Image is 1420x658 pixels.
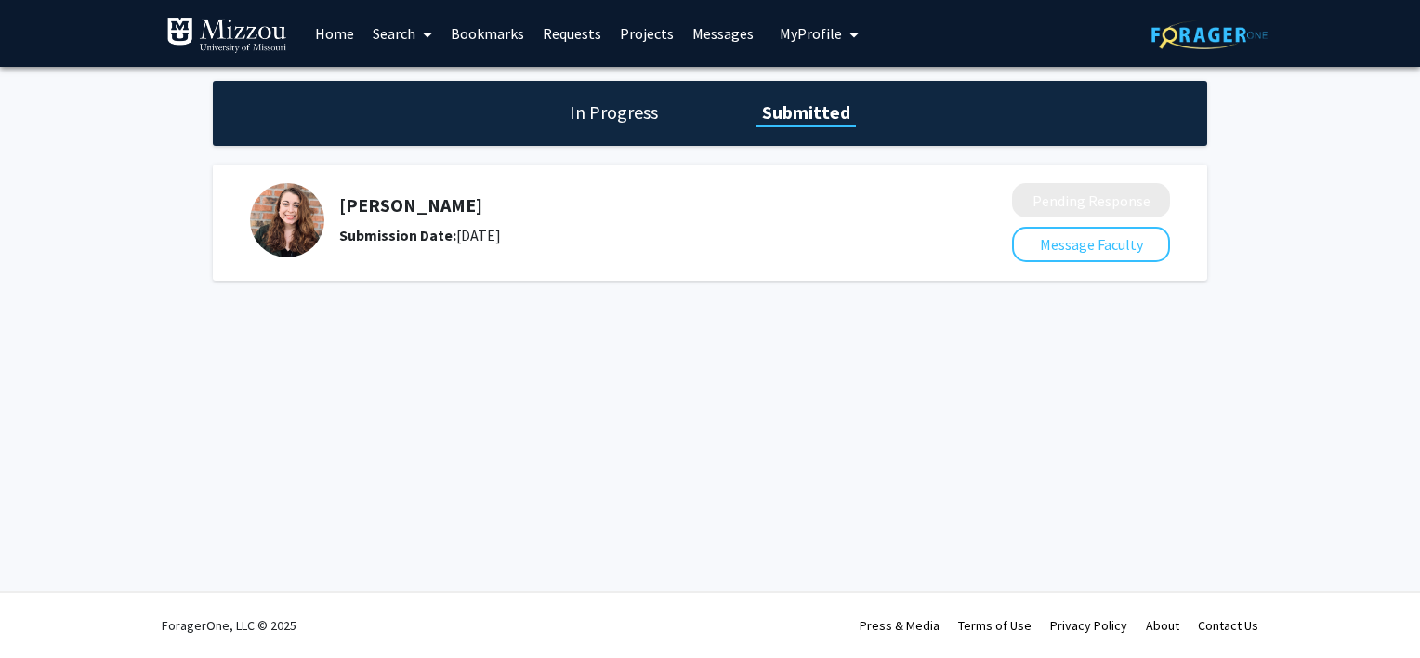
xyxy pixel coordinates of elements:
h1: In Progress [564,99,664,125]
a: Privacy Policy [1050,617,1127,634]
button: Pending Response [1012,183,1170,217]
a: Terms of Use [958,617,1032,634]
button: Message Faculty [1012,227,1170,262]
a: Projects [611,1,683,66]
span: My Profile [780,24,842,43]
a: Messages [683,1,763,66]
img: University of Missouri Logo [166,17,287,54]
div: ForagerOne, LLC © 2025 [162,593,296,658]
a: Home [306,1,363,66]
a: Contact Us [1198,617,1258,634]
a: About [1146,617,1179,634]
img: Profile Picture [250,183,324,257]
h5: [PERSON_NAME] [339,194,914,217]
b: Submission Date: [339,226,456,244]
a: Press & Media [860,617,940,634]
iframe: Chat [14,574,79,644]
a: Requests [533,1,611,66]
a: Bookmarks [441,1,533,66]
img: ForagerOne Logo [1151,20,1268,49]
a: Message Faculty [1012,235,1170,254]
div: [DATE] [339,224,914,246]
a: Search [363,1,441,66]
h1: Submitted [756,99,856,125]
